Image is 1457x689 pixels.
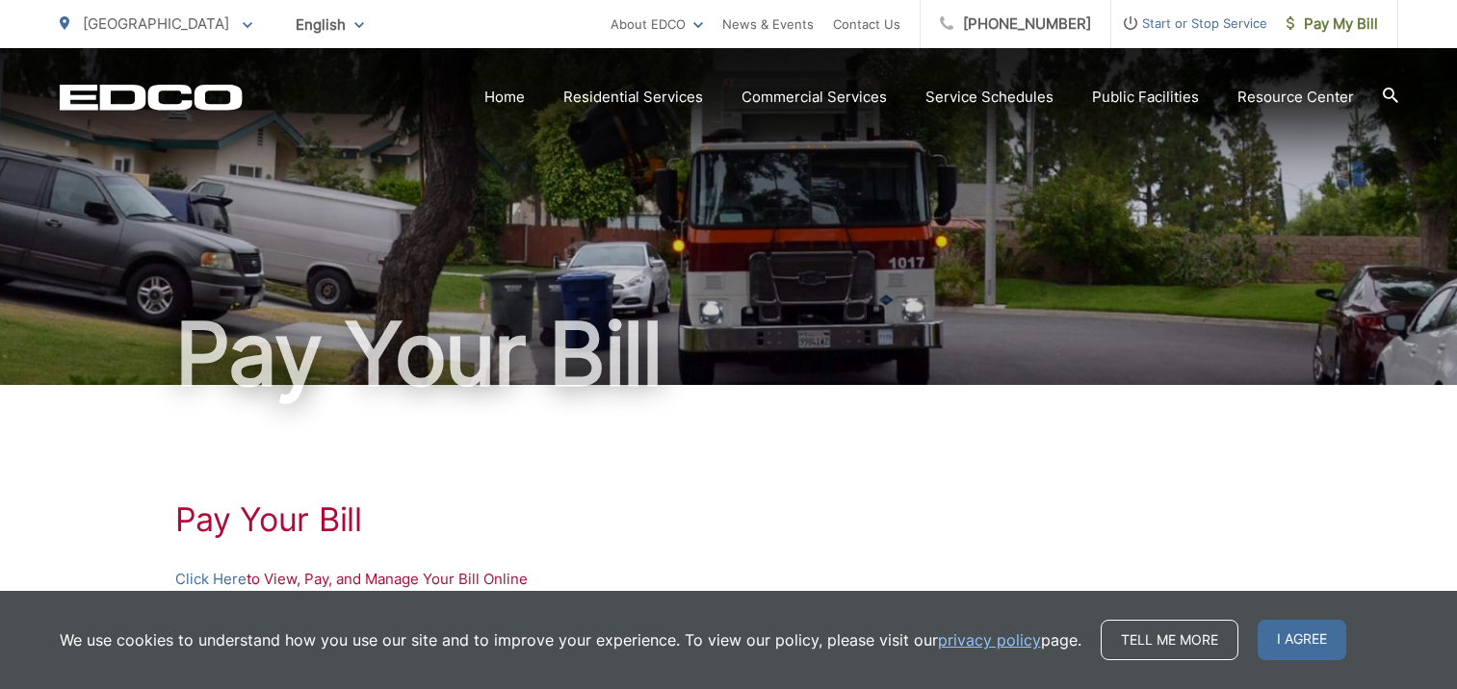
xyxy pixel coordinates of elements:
[1092,86,1199,109] a: Public Facilities
[563,86,703,109] a: Residential Services
[925,86,1054,109] a: Service Schedules
[1237,86,1354,109] a: Resource Center
[83,14,229,33] span: [GEOGRAPHIC_DATA]
[722,13,814,36] a: News & Events
[484,86,525,109] a: Home
[1101,620,1238,660] a: Tell me more
[611,13,703,36] a: About EDCO
[938,628,1041,651] a: privacy policy
[175,568,247,591] a: Click Here
[60,84,243,111] a: EDCD logo. Return to the homepage.
[742,86,887,109] a: Commercial Services
[175,568,1283,591] p: to View, Pay, and Manage Your Bill Online
[1258,620,1346,660] span: I agree
[60,628,1081,651] p: We use cookies to understand how you use our site and to improve your experience. To view our pol...
[281,8,378,41] span: English
[833,13,900,36] a: Contact Us
[175,500,1283,539] h1: Pay Your Bill
[1287,13,1378,36] span: Pay My Bill
[60,306,1398,402] h1: Pay Your Bill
